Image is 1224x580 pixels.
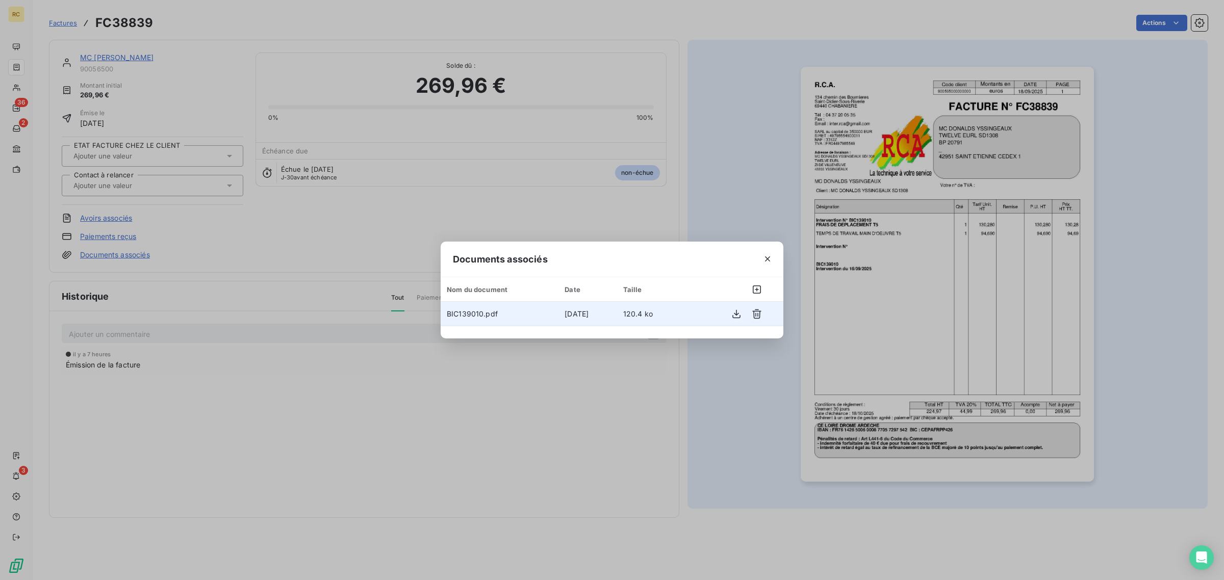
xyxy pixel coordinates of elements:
[565,309,589,318] span: [DATE]
[565,285,610,294] div: Date
[453,252,548,266] span: Documents associés
[623,285,679,294] div: Taille
[1189,545,1214,570] div: Open Intercom Messenger
[447,309,498,318] span: BIC139010.pdf
[447,285,552,294] div: Nom du document
[623,309,653,318] span: 120.4 ko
